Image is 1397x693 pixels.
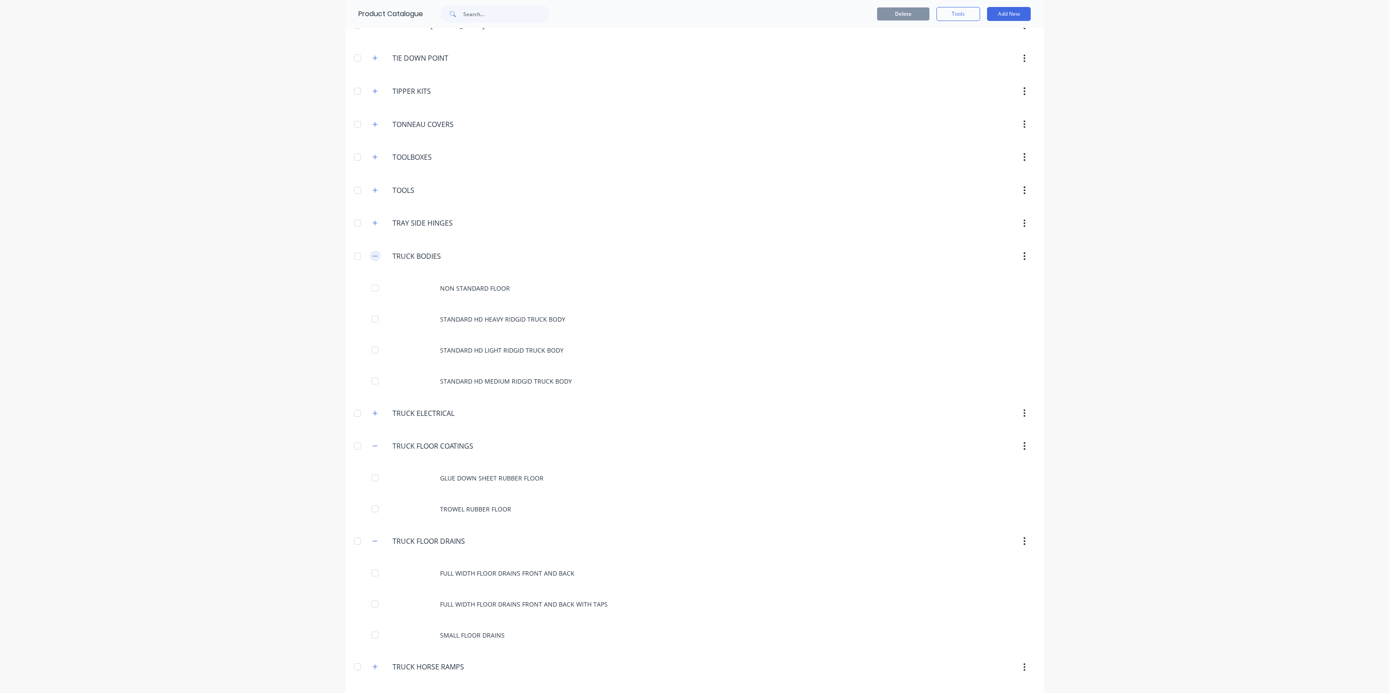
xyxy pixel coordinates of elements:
button: Delete [877,7,929,21]
div: STANDARD HD HEAVY RIDGID TRUCK BODY [345,304,1044,335]
input: Enter category name [392,662,496,672]
div: TROWEL RUBBER FLOOR [345,494,1044,525]
input: Enter category name [392,408,496,419]
div: FULL WIDTH FLOOR DRAINS FRONT AND BACK [345,558,1044,589]
input: Enter category name [392,53,496,63]
input: Enter category name [392,441,496,451]
div: NON STANDARD FLOOR [345,273,1044,304]
input: Enter category name [392,185,496,196]
div: SMALL FLOOR DRAINS [345,620,1044,651]
button: Tools [936,7,980,21]
button: Add New [987,7,1031,21]
input: Enter category name [392,119,496,130]
input: Enter category name [392,536,496,546]
input: Enter category name [392,218,496,228]
input: Enter category name [392,86,496,96]
div: STANDARD HD MEDIUM RIDGID TRUCK BODY [345,366,1044,397]
input: Enter category name [392,152,496,162]
div: GLUE DOWN SHEET RUBBER FLOOR [345,463,1044,494]
input: Enter category name [392,251,496,261]
div: STANDARD HD LIGHT RIDGID TRUCK BODY [345,335,1044,366]
div: FULL WIDTH FLOOR DRAINS FRONT AND BACK WITH TAPS [345,589,1044,620]
input: Search... [463,5,550,23]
